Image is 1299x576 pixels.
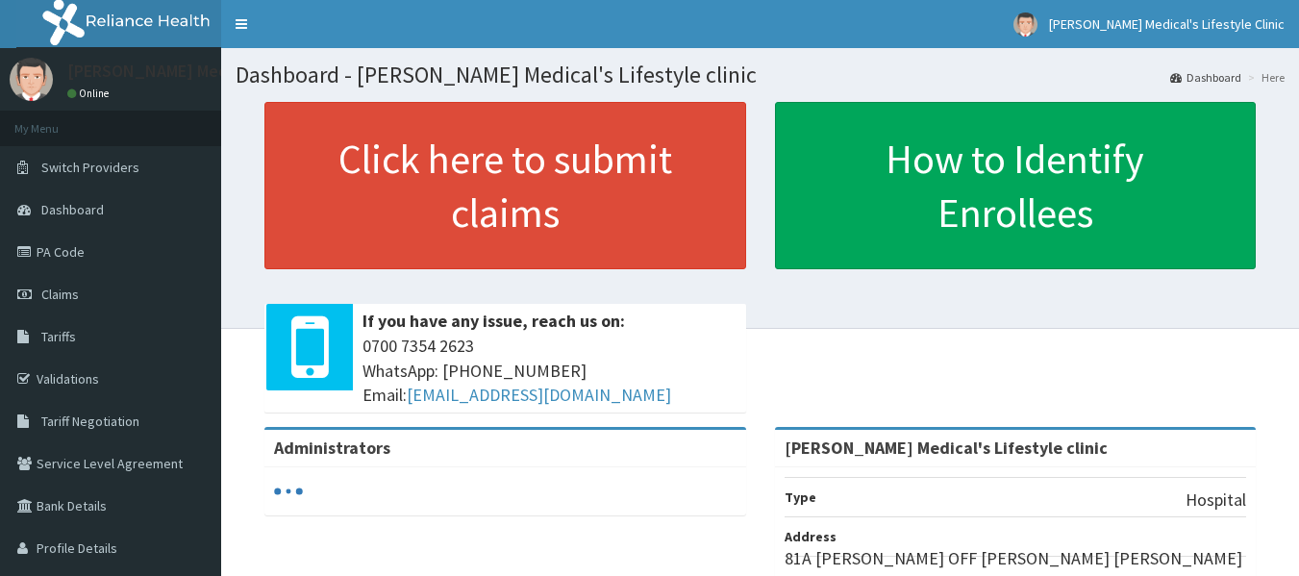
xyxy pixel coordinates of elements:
span: 0700 7354 2623 WhatsApp: [PHONE_NUMBER] Email: [362,334,737,408]
b: If you have any issue, reach us on: [362,310,625,332]
li: Here [1243,69,1285,86]
b: Administrators [274,437,390,459]
p: [PERSON_NAME] Medical's Lifestyle Clinic [67,63,382,80]
span: Tariff Negotiation [41,413,139,430]
span: Claims [41,286,79,303]
b: Type [785,488,816,506]
a: Dashboard [1170,69,1241,86]
img: User Image [10,58,53,101]
img: User Image [1013,13,1037,37]
strong: [PERSON_NAME] Medical's Lifestyle clinic [785,437,1108,459]
a: How to Identify Enrollees [775,102,1257,269]
span: Tariffs [41,328,76,345]
p: Hospital [1186,488,1246,513]
a: Online [67,87,113,100]
span: [PERSON_NAME] Medical's Lifestyle Clinic [1049,15,1285,33]
h1: Dashboard - [PERSON_NAME] Medical's Lifestyle clinic [236,63,1285,88]
b: Address [785,528,837,545]
a: [EMAIL_ADDRESS][DOMAIN_NAME] [407,384,671,406]
svg: audio-loading [274,477,303,506]
a: Click here to submit claims [264,102,746,269]
span: Dashboard [41,201,104,218]
span: Switch Providers [41,159,139,176]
